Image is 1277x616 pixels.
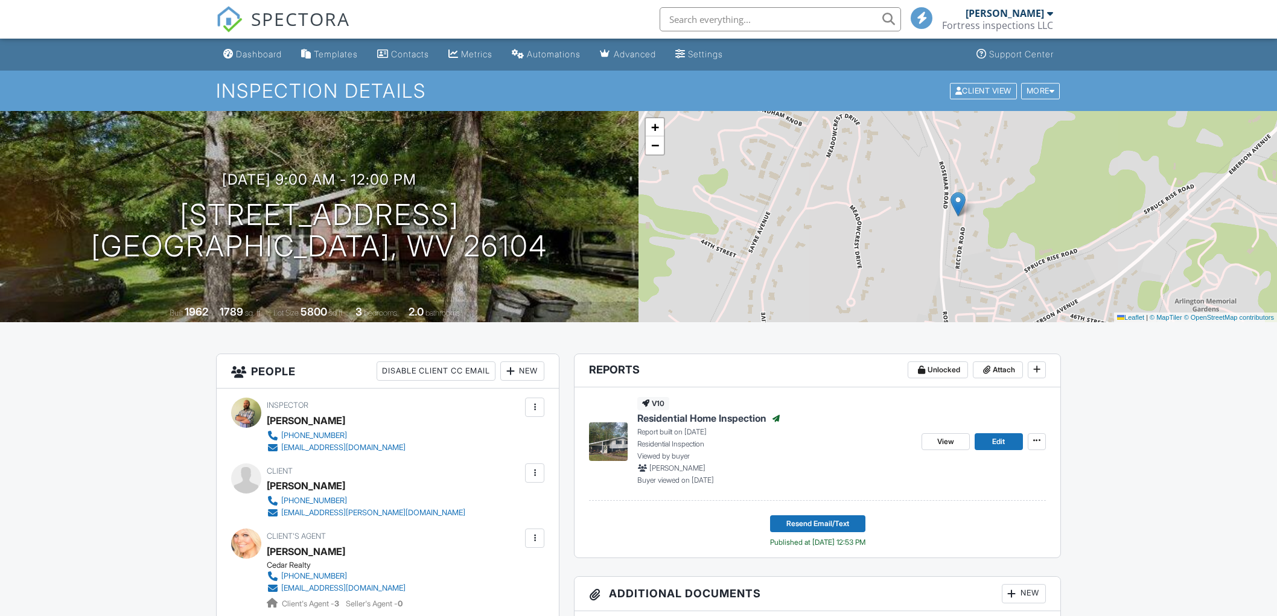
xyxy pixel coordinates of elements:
[688,49,723,59] div: Settings
[942,19,1053,31] div: Fortress inspections LLC
[185,305,208,318] div: 1962
[1002,584,1046,603] div: New
[966,7,1044,19] div: [PERSON_NAME]
[646,136,664,154] a: Zoom out
[391,49,429,59] div: Contacts
[444,43,497,66] a: Metrics
[398,599,403,608] strong: 0
[281,571,347,581] div: [PHONE_NUMBER]
[461,49,492,59] div: Metrics
[329,308,344,317] span: sq.ft.
[614,49,656,59] div: Advanced
[218,43,287,66] a: Dashboard
[575,577,1060,611] h3: Additional Documents
[245,308,262,317] span: sq. ft.
[1146,314,1148,321] span: |
[1150,314,1182,321] a: © MapTiler
[527,49,581,59] div: Automations
[267,466,293,475] span: Client
[951,192,966,217] img: Marker
[267,570,406,582] a: [PHONE_NUMBER]
[170,308,183,317] span: Built
[267,560,415,570] div: Cedar Realty
[1021,83,1060,99] div: More
[425,308,460,317] span: bathrooms
[222,171,416,188] h3: [DATE] 9:00 am - 12:00 pm
[267,495,465,507] a: [PHONE_NUMBER]
[281,508,465,518] div: [EMAIL_ADDRESS][PERSON_NAME][DOMAIN_NAME]
[346,599,403,608] span: Seller's Agent -
[282,599,341,608] span: Client's Agent -
[220,305,243,318] div: 1789
[950,83,1017,99] div: Client View
[281,583,406,593] div: [EMAIL_ADDRESS][DOMAIN_NAME]
[651,138,659,153] span: −
[301,305,327,318] div: 5800
[273,308,299,317] span: Lot Size
[267,401,308,410] span: Inspector
[372,43,434,66] a: Contacts
[507,43,585,66] a: Automations (Basic)
[251,6,350,31] span: SPECTORA
[646,118,664,136] a: Zoom in
[216,16,350,42] a: SPECTORA
[267,532,326,541] span: Client's Agent
[236,49,282,59] div: Dashboard
[972,43,1059,66] a: Support Center
[660,7,901,31] input: Search everything...
[267,542,345,560] a: [PERSON_NAME]
[267,430,406,442] a: [PHONE_NUMBER]
[314,49,358,59] div: Templates
[91,199,547,263] h1: [STREET_ADDRESS] [GEOGRAPHIC_DATA], WV 26104
[595,43,661,66] a: Advanced
[281,443,406,452] div: [EMAIL_ADDRESS][DOMAIN_NAME]
[267,477,345,495] div: [PERSON_NAME]
[281,496,347,506] div: [PHONE_NUMBER]
[267,442,406,454] a: [EMAIL_ADDRESS][DOMAIN_NAME]
[1184,314,1274,321] a: © OpenStreetMap contributors
[1117,314,1144,321] a: Leaflet
[377,361,495,381] div: Disable Client CC Email
[296,43,363,66] a: Templates
[364,308,397,317] span: bedrooms
[989,49,1054,59] div: Support Center
[267,507,465,519] a: [EMAIL_ADDRESS][PERSON_NAME][DOMAIN_NAME]
[500,361,544,381] div: New
[267,582,406,594] a: [EMAIL_ADDRESS][DOMAIN_NAME]
[409,305,424,318] div: 2.0
[216,80,1061,101] h1: Inspection Details
[670,43,728,66] a: Settings
[651,119,659,135] span: +
[281,431,347,440] div: [PHONE_NUMBER]
[355,305,362,318] div: 3
[216,6,243,33] img: The Best Home Inspection Software - Spectora
[267,411,345,430] div: [PERSON_NAME]
[334,599,339,608] strong: 3
[217,354,559,389] h3: People
[949,86,1020,95] a: Client View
